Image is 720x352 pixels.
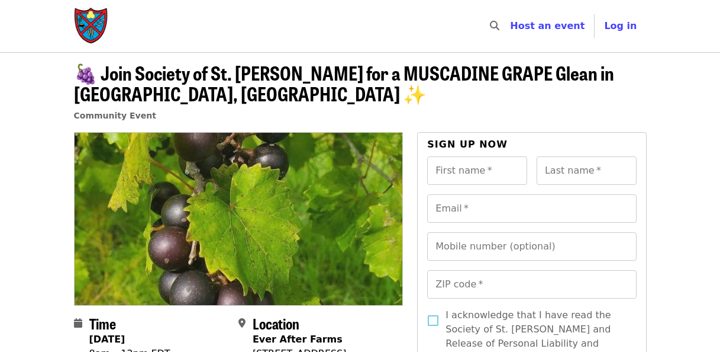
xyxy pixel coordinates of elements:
[506,12,516,40] input: Search
[537,156,637,185] input: Last name
[75,133,403,305] img: 🍇 Join Society of St. Andrew for a MUSCADINE GRAPE Glean in POMONA PARK, FL ✨ organized by Societ...
[253,334,343,345] strong: Ever After Farms
[89,334,125,345] strong: [DATE]
[604,20,637,31] span: Log in
[74,111,156,120] a: Community Event
[74,59,614,107] span: 🍇 Join Society of St. [PERSON_NAME] for a MUSCADINE GRAPE Glean in [GEOGRAPHIC_DATA], [GEOGRAPHIC...
[427,232,636,261] input: Mobile number (optional)
[253,313,299,334] span: Location
[89,313,116,334] span: Time
[74,7,109,45] img: Society of St. Andrew - Home
[238,318,246,329] i: map-marker-alt icon
[74,318,82,329] i: calendar icon
[490,20,499,31] i: search icon
[427,139,508,150] span: Sign up now
[427,156,527,185] input: First name
[427,270,636,299] input: ZIP code
[427,194,636,223] input: Email
[595,14,646,38] button: Log in
[510,20,585,31] a: Host an event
